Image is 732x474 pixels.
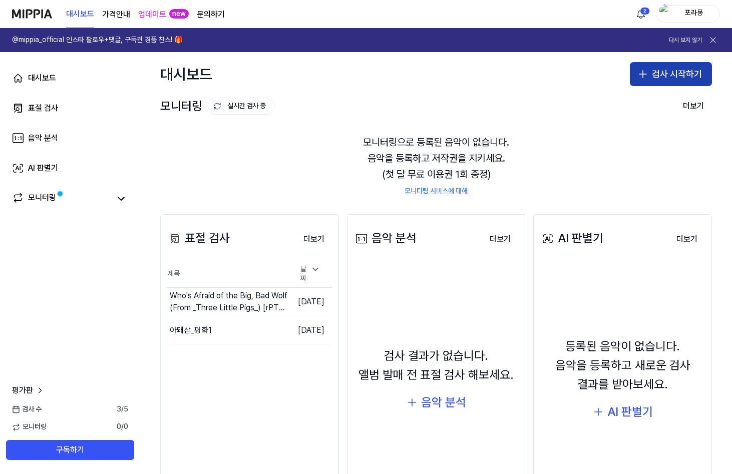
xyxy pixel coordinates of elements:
[6,440,134,460] button: 구독하기
[28,192,56,206] div: 모니터링
[6,66,134,90] a: 대시보드
[674,8,713,19] div: 포라몽
[607,402,653,421] div: AI 판별기
[668,229,705,249] button: 더보기
[6,156,134,180] a: AI 판별기
[12,404,42,414] span: 검사 수
[635,8,647,20] img: 알림
[138,9,166,21] a: 업데이트
[288,287,332,316] td: [DATE]
[630,62,712,86] button: 검사 시작하기
[208,98,274,115] button: 실시간 검사 중
[659,4,671,24] img: profile
[406,393,466,412] button: 음악 분석
[28,162,58,174] div: AI 판별기
[28,132,58,144] div: 음악 분석
[102,9,130,21] a: 가격안내
[482,229,519,249] button: 더보기
[66,1,94,28] a: 대시보드
[12,35,183,45] h1: @mippia_official 인스타 팔로우+댓글, 구독권 경품 찬스! 🎁
[167,261,288,288] th: 제목
[6,126,134,150] a: 음악 분석
[656,6,720,23] button: profile포라몽
[12,422,47,432] span: 모니터링
[28,72,56,84] div: 대시보드
[592,402,653,421] button: AI 판별기
[295,228,332,249] a: 더보기
[169,9,189,19] div: new
[12,384,45,396] a: 평가판
[117,422,128,432] span: 0 / 0
[540,337,705,394] div: 등록된 음악이 없습니다. 음악을 등록하고 새로운 검사 결과를 받아보세요.
[160,122,712,208] div: 모니터링으로 등록된 음악이 없습니다. 음악을 등록하고 저작권을 지키세요. (첫 달 무료 이용권 1회 증정)
[170,290,288,314] div: Who's Afraid of the Big, Bad Wolf (From _Three Little Pigs_) [rPTWPkZEkdw]
[640,7,650,15] div: 2
[633,6,649,22] button: 알림2
[12,192,110,206] a: 모니터링
[405,186,468,196] a: 모니터링 서비스에 대해
[421,393,466,412] div: 음악 분석
[295,229,332,249] button: 더보기
[167,229,230,248] div: 표절 검사
[675,96,712,116] button: 더보기
[6,96,134,120] a: 표절 검사
[296,261,324,287] div: 날짜
[160,97,274,116] div: 모니터링
[288,316,332,344] td: [DATE]
[668,228,705,249] a: 더보기
[353,229,417,248] div: 음악 분석
[12,384,33,396] span: 평가판
[197,9,225,21] a: 문의하기
[358,346,514,385] div: 검사 결과가 없습니다. 앨범 발매 전 표절 검사 해보세요.
[482,228,519,249] a: 더보기
[170,324,212,336] div: 아돼삼_평화1
[160,62,212,86] div: 대시보드
[540,229,603,248] div: AI 판별기
[669,36,702,45] button: 다시 보지 않기
[117,404,128,414] span: 3 / 5
[28,102,58,114] div: 표절 검사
